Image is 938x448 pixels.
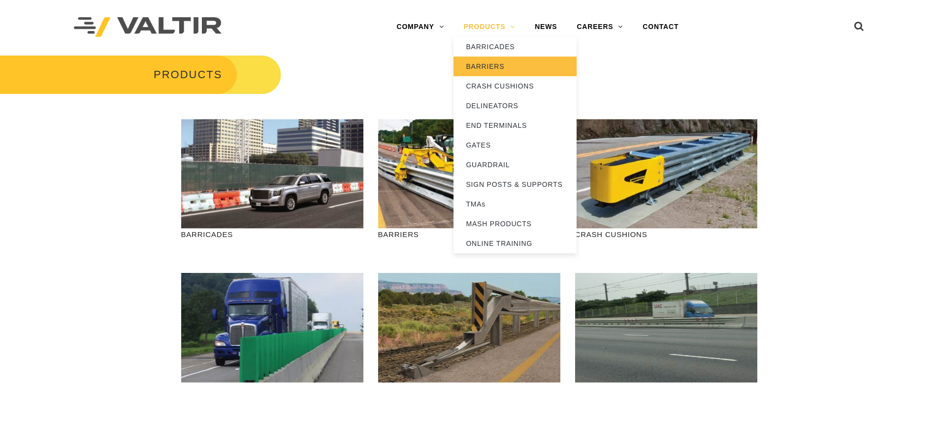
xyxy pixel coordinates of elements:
[453,135,577,155] a: GATES
[453,37,577,57] a: BARRICADES
[378,229,560,240] p: BARRIERS
[453,234,577,253] a: ONLINE TRAINING
[387,17,453,37] a: COMPANY
[453,17,525,37] a: PRODUCTS
[633,17,688,37] a: CONTACT
[453,116,577,135] a: END TERMINALS
[453,155,577,175] a: GUARDRAIL
[575,229,757,240] p: CRASH CUSHIONS
[453,96,577,116] a: DELINEATORS
[453,175,577,194] a: SIGN POSTS & SUPPORTS
[453,194,577,214] a: TMAs
[74,17,222,37] img: Valtir
[181,229,363,240] p: BARRICADES
[453,76,577,96] a: CRASH CUSHIONS
[567,17,633,37] a: CAREERS
[453,214,577,234] a: MASH PRODUCTS
[453,57,577,76] a: BARRIERS
[525,17,567,37] a: NEWS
